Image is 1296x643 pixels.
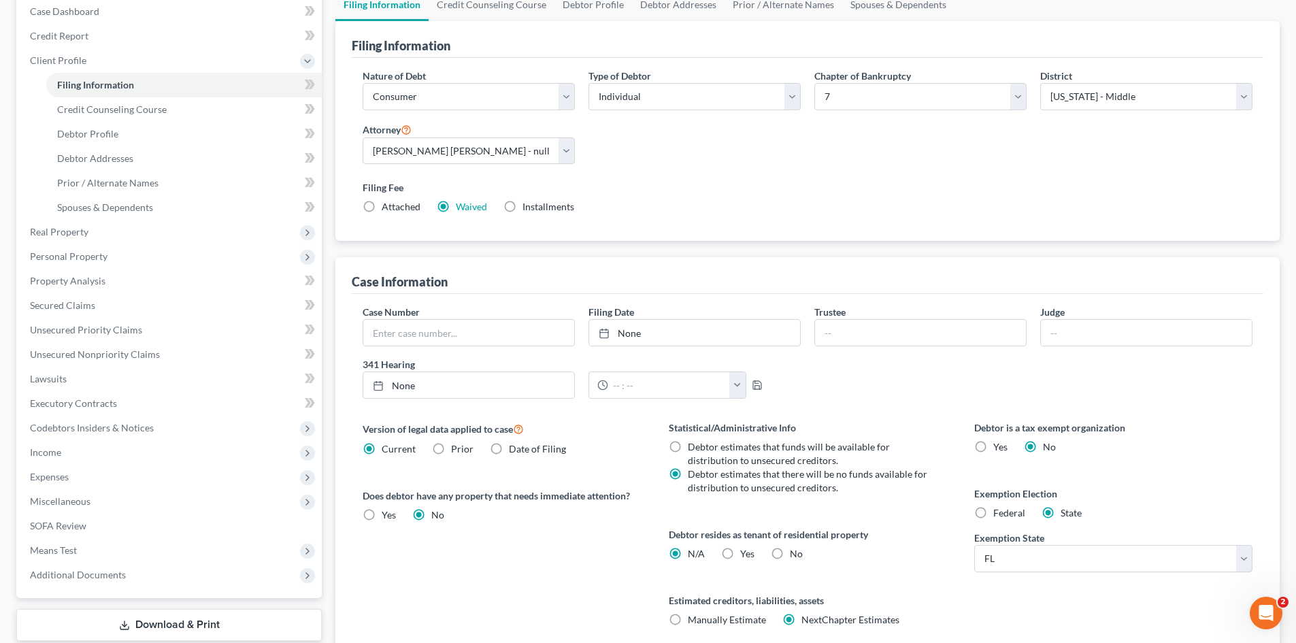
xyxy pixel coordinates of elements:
[57,103,167,115] span: Credit Counseling Course
[669,527,947,542] label: Debtor resides as tenant of residential property
[688,441,890,466] span: Debtor estimates that funds will be available for distribution to unsecured creditors.
[19,514,322,538] a: SOFA Review
[19,367,322,391] a: Lawsuits
[19,342,322,367] a: Unsecured Nonpriority Claims
[1250,597,1282,629] iframe: Intercom live chat
[790,548,803,559] span: No
[30,544,77,556] span: Means Test
[57,128,118,139] span: Debtor Profile
[46,146,322,171] a: Debtor Addresses
[589,320,800,346] a: None
[688,468,927,493] span: Debtor estimates that there will be no funds available for distribution to unsecured creditors.
[974,487,1252,501] label: Exemption Election
[431,509,444,521] span: No
[1043,441,1056,452] span: No
[30,422,154,433] span: Codebtors Insiders & Notices
[815,320,1026,346] input: --
[19,269,322,293] a: Property Analysis
[30,373,67,384] span: Lawsuits
[1061,507,1082,518] span: State
[456,201,487,212] a: Waived
[46,171,322,195] a: Prior / Alternate Names
[30,250,107,262] span: Personal Property
[30,348,160,360] span: Unsecured Nonpriority Claims
[669,421,947,435] label: Statistical/Administrative Info
[669,593,947,608] label: Estimated creditors, liabilities, assets
[30,30,88,42] span: Credit Report
[363,180,1252,195] label: Filing Fee
[451,443,473,455] span: Prior
[16,609,322,641] a: Download & Print
[30,520,86,531] span: SOFA Review
[382,443,416,455] span: Current
[1040,305,1065,319] label: Judge
[57,201,153,213] span: Spouses & Dependents
[974,421,1252,435] label: Debtor is a tax exempt organization
[352,37,450,54] div: Filing Information
[1041,320,1252,346] input: --
[363,121,412,137] label: Attorney
[363,372,574,398] a: None
[30,397,117,409] span: Executory Contracts
[814,69,911,83] label: Chapter of Bankruptcy
[46,122,322,146] a: Debtor Profile
[30,226,88,237] span: Real Property
[30,275,105,286] span: Property Analysis
[30,54,86,66] span: Client Profile
[814,305,846,319] label: Trustee
[356,357,808,372] label: 341 Hearing
[688,548,705,559] span: N/A
[57,79,134,90] span: Filing Information
[30,299,95,311] span: Secured Claims
[1040,69,1072,83] label: District
[363,320,574,346] input: Enter case number...
[30,324,142,335] span: Unsecured Priority Claims
[522,201,574,212] span: Installments
[30,569,126,580] span: Additional Documents
[801,614,899,625] span: NextChapter Estimates
[19,318,322,342] a: Unsecured Priority Claims
[740,548,754,559] span: Yes
[46,73,322,97] a: Filing Information
[688,614,766,625] span: Manually Estimate
[382,201,420,212] span: Attached
[30,5,99,17] span: Case Dashboard
[46,195,322,220] a: Spouses & Dependents
[352,274,448,290] div: Case Information
[30,471,69,482] span: Expenses
[57,177,159,188] span: Prior / Alternate Names
[363,489,641,503] label: Does debtor have any property that needs immediate attention?
[363,421,641,437] label: Version of legal data applied to case
[19,391,322,416] a: Executory Contracts
[30,495,90,507] span: Miscellaneous
[46,97,322,122] a: Credit Counseling Course
[57,152,133,164] span: Debtor Addresses
[363,69,426,83] label: Nature of Debt
[993,441,1008,452] span: Yes
[993,507,1025,518] span: Federal
[19,24,322,48] a: Credit Report
[19,293,322,318] a: Secured Claims
[30,446,61,458] span: Income
[382,509,396,521] span: Yes
[588,305,634,319] label: Filing Date
[1278,597,1289,608] span: 2
[509,443,566,455] span: Date of Filing
[363,305,420,319] label: Case Number
[588,69,651,83] label: Type of Debtor
[608,372,730,398] input: -- : --
[974,531,1044,545] label: Exemption State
